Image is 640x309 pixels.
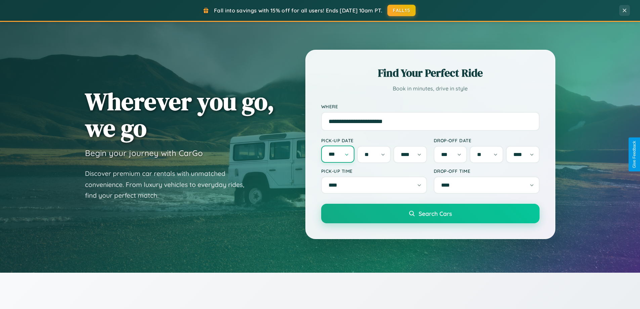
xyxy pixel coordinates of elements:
[321,168,427,174] label: Pick-up Time
[434,168,540,174] label: Drop-off Time
[321,104,540,109] label: Where
[85,168,253,201] p: Discover premium car rentals with unmatched convenience. From luxury vehicles to everyday rides, ...
[419,210,452,217] span: Search Cars
[321,84,540,93] p: Book in minutes, drive in style
[214,7,382,14] span: Fall into savings with 15% off for all users! Ends [DATE] 10am PT.
[434,138,540,143] label: Drop-off Date
[632,141,637,168] div: Give Feedback
[387,5,416,16] button: FALL15
[85,88,274,141] h1: Wherever you go, we go
[321,204,540,223] button: Search Cars
[321,66,540,80] h2: Find Your Perfect Ride
[321,138,427,143] label: Pick-up Date
[85,148,203,158] h3: Begin your journey with CarGo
